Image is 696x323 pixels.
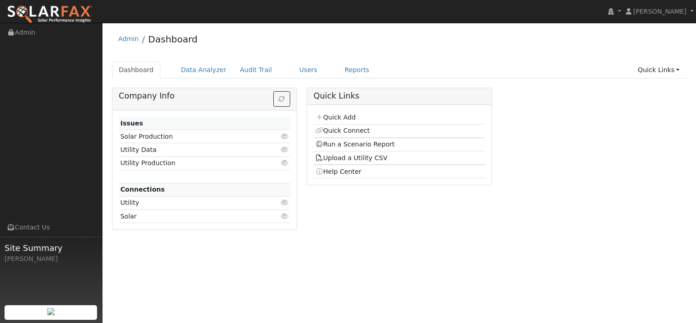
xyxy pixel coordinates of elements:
[313,91,485,101] h5: Quick Links
[281,146,289,153] i: Click to view
[315,154,388,161] a: Upload a Utility CSV
[119,91,290,101] h5: Company Info
[5,242,97,254] span: Site Summary
[315,114,356,121] a: Quick Add
[281,133,289,140] i: Click to view
[120,186,165,193] strong: Connections
[148,34,198,45] a: Dashboard
[112,62,161,78] a: Dashboard
[631,62,686,78] a: Quick Links
[120,120,143,127] strong: Issues
[281,160,289,166] i: Click to view
[315,127,370,134] a: Quick Connect
[338,62,376,78] a: Reports
[7,5,92,24] img: SolarFax
[119,210,263,223] td: Solar
[633,8,686,15] span: [PERSON_NAME]
[281,199,289,206] i: Click to view
[315,168,362,175] a: Help Center
[174,62,233,78] a: Data Analyzer
[5,254,97,264] div: [PERSON_NAME]
[119,196,263,209] td: Utility
[281,213,289,219] i: Click to view
[292,62,324,78] a: Users
[233,62,279,78] a: Audit Trail
[119,143,263,156] td: Utility Data
[119,130,263,143] td: Solar Production
[315,141,395,148] a: Run a Scenario Report
[118,35,139,42] a: Admin
[119,156,263,170] td: Utility Production
[47,308,55,315] img: retrieve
